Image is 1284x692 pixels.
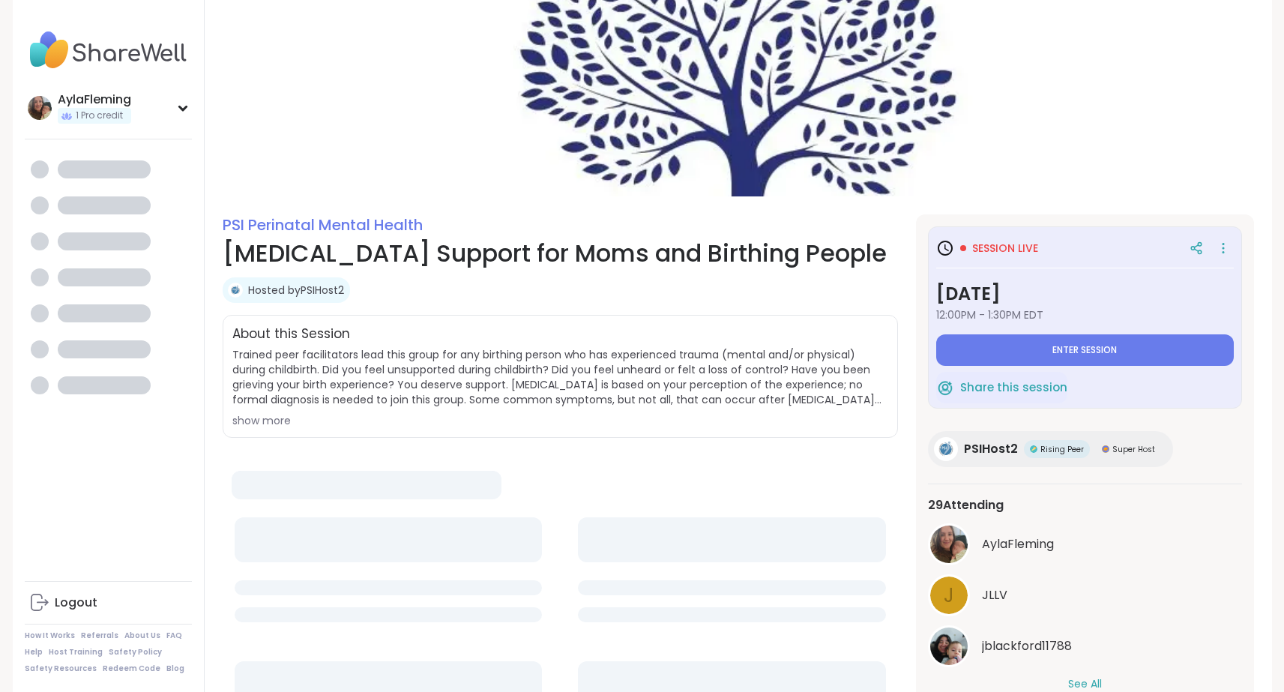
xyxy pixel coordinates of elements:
[103,664,160,674] a: Redeem Code
[928,625,1242,667] a: jblackford11788jblackford11788
[930,526,968,563] img: AylaFleming
[982,586,1007,604] span: JLLV
[936,280,1234,307] h3: [DATE]
[936,307,1234,322] span: 12:00PM - 1:30PM EDT
[936,372,1067,403] button: Share this session
[49,647,103,658] a: Host Training
[930,628,968,665] img: jblackford11788
[58,91,131,108] div: AylaFleming
[1052,344,1117,356] span: Enter session
[124,631,160,641] a: About Us
[109,647,162,658] a: Safety Policy
[1112,444,1155,455] span: Super Host
[248,283,344,298] a: Hosted byPSIHost2
[928,574,1242,616] a: JJLLV
[982,637,1072,655] span: jblackford11788
[223,235,898,271] h1: [MEDICAL_DATA] Support for Moms and Birthing People
[76,109,123,122] span: 1 Pro credit
[25,647,43,658] a: Help
[934,437,958,461] img: PSIHost2
[982,535,1054,553] span: AylaFleming
[25,631,75,641] a: How It Works
[936,379,954,397] img: ShareWell Logomark
[223,214,423,235] a: PSI Perinatal Mental Health
[25,24,192,76] img: ShareWell Nav Logo
[928,523,1242,565] a: AylaFlemingAylaFleming
[964,440,1018,458] span: PSIHost2
[166,631,182,641] a: FAQ
[1040,444,1084,455] span: Rising Peer
[228,283,243,298] img: PSIHost2
[166,664,184,674] a: Blog
[928,431,1173,467] a: PSIHost2PSIHost2Rising PeerRising PeerSuper HostSuper Host
[936,334,1234,366] button: Enter session
[960,379,1067,397] span: Share this session
[1102,445,1109,453] img: Super Host
[25,664,97,674] a: Safety Resources
[944,581,954,610] span: J
[81,631,118,641] a: Referrals
[1068,676,1102,692] button: See All
[232,413,888,428] div: show more
[28,96,52,120] img: AylaFleming
[232,325,350,344] h2: About this Session
[972,241,1038,256] span: Session live
[1030,445,1037,453] img: Rising Peer
[25,585,192,621] a: Logout
[232,347,888,407] span: Trained peer facilitators lead this group for any birthing person who has experienced trauma (men...
[928,496,1004,514] span: 29 Attending
[55,595,97,611] div: Logout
